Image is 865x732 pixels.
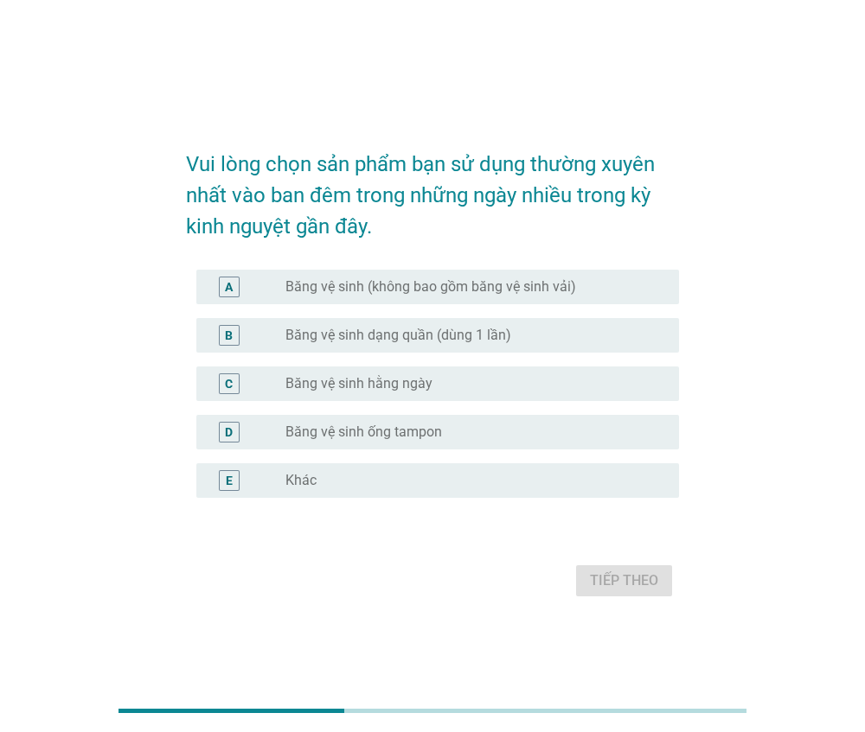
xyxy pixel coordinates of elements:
label: Băng vệ sinh ống tampon [285,423,442,441]
div: E [226,471,233,489]
div: D [225,423,233,441]
div: A [225,277,233,296]
div: B [225,326,233,344]
label: Khác [285,472,317,489]
label: Băng vệ sinh hằng ngày [285,375,432,392]
div: C [225,374,233,392]
label: Băng vệ sinh dạng quần (dùng 1 lần) [285,327,511,344]
h2: Vui lòng chọn sản phẩm bạn sử dụng thường xuyên nhất vào ban đêm trong những ngày nhiều trong kỳ ... [186,131,680,242]
label: Băng vệ sinh (không bao gồm băng vệ sinh vải) [285,278,576,296]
